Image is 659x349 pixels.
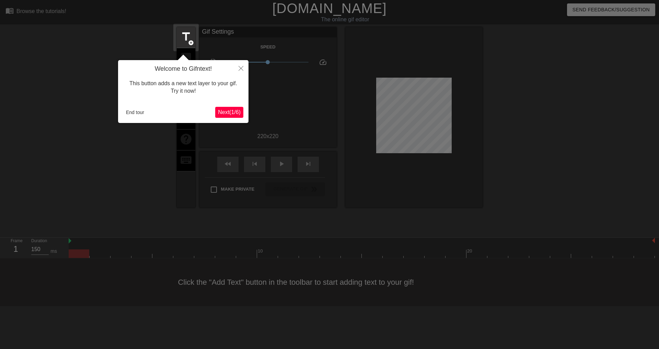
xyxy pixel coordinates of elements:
[123,107,147,117] button: End tour
[123,73,243,102] div: This button adds a new text layer to your gif. Try it now!
[218,109,241,115] span: Next ( 1 / 6 )
[123,65,243,73] h4: Welcome to Gifntext!
[233,60,248,76] button: Close
[215,107,243,118] button: Next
